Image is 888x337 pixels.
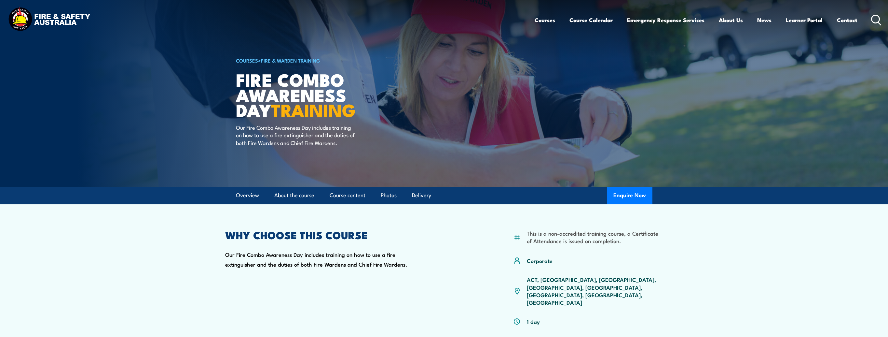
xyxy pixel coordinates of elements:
[837,11,857,29] a: Contact
[627,11,704,29] a: Emergency Response Services
[330,187,365,204] a: Course content
[527,276,663,306] p: ACT, [GEOGRAPHIC_DATA], [GEOGRAPHIC_DATA], [GEOGRAPHIC_DATA], [GEOGRAPHIC_DATA], [GEOGRAPHIC_DATA...
[271,96,356,123] strong: TRAINING
[527,257,553,264] p: Corporate
[236,57,258,64] a: COURSES
[236,56,397,64] h6: >
[527,318,540,325] p: 1 day
[569,11,613,29] a: Course Calendar
[786,11,823,29] a: Learner Portal
[412,187,431,204] a: Delivery
[719,11,743,29] a: About Us
[225,230,415,239] h2: WHY CHOOSE THIS COURSE
[274,187,314,204] a: About the course
[527,229,663,245] li: This is a non-accredited training course, a Certificate of Attendance is issued on completion.
[261,57,320,64] a: Fire & Warden Training
[236,187,259,204] a: Overview
[225,230,415,331] div: Our Fire Combo Awareness Day includes training on how to use a fire extinguisher and the duties o...
[236,72,397,117] h1: Fire Combo Awareness Day
[607,187,652,204] button: Enquire Now
[535,11,555,29] a: Courses
[236,124,355,146] p: Our Fire Combo Awareness Day includes training on how to use a fire extinguisher and the duties o...
[757,11,772,29] a: News
[381,187,397,204] a: Photos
